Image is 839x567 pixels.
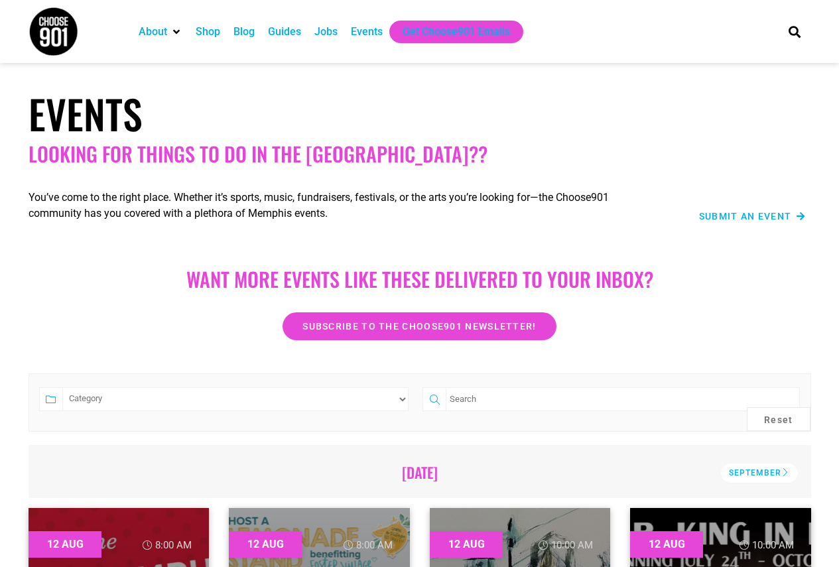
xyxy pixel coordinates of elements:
a: Blog [233,24,255,40]
a: Subscribe to the Choose901 newsletter! [283,312,556,340]
a: Shop [196,24,220,40]
a: Guides [268,24,301,40]
a: Submit an Event [699,212,806,221]
h2: [DATE] [47,464,793,481]
a: Events [351,24,383,40]
button: Reset [747,407,810,431]
nav: Main nav [132,21,766,43]
span: Submit an Event [699,212,792,221]
h2: Want more EVENTS LIKE THESE DELIVERED TO YOUR INBOX? [42,267,798,291]
input: Search [446,387,799,411]
h1: Events [29,90,811,137]
a: Get Choose901 Emails [403,24,510,40]
h2: Looking for things to do in the [GEOGRAPHIC_DATA]?? [29,142,811,166]
div: About [132,21,189,43]
a: Jobs [314,24,338,40]
div: Search [783,21,805,42]
a: About [139,24,167,40]
span: Subscribe to the Choose901 newsletter! [302,322,536,331]
p: You’ve come to the right place. Whether it’s sports, music, fundraisers, festivals, or the arts y... [29,190,652,221]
